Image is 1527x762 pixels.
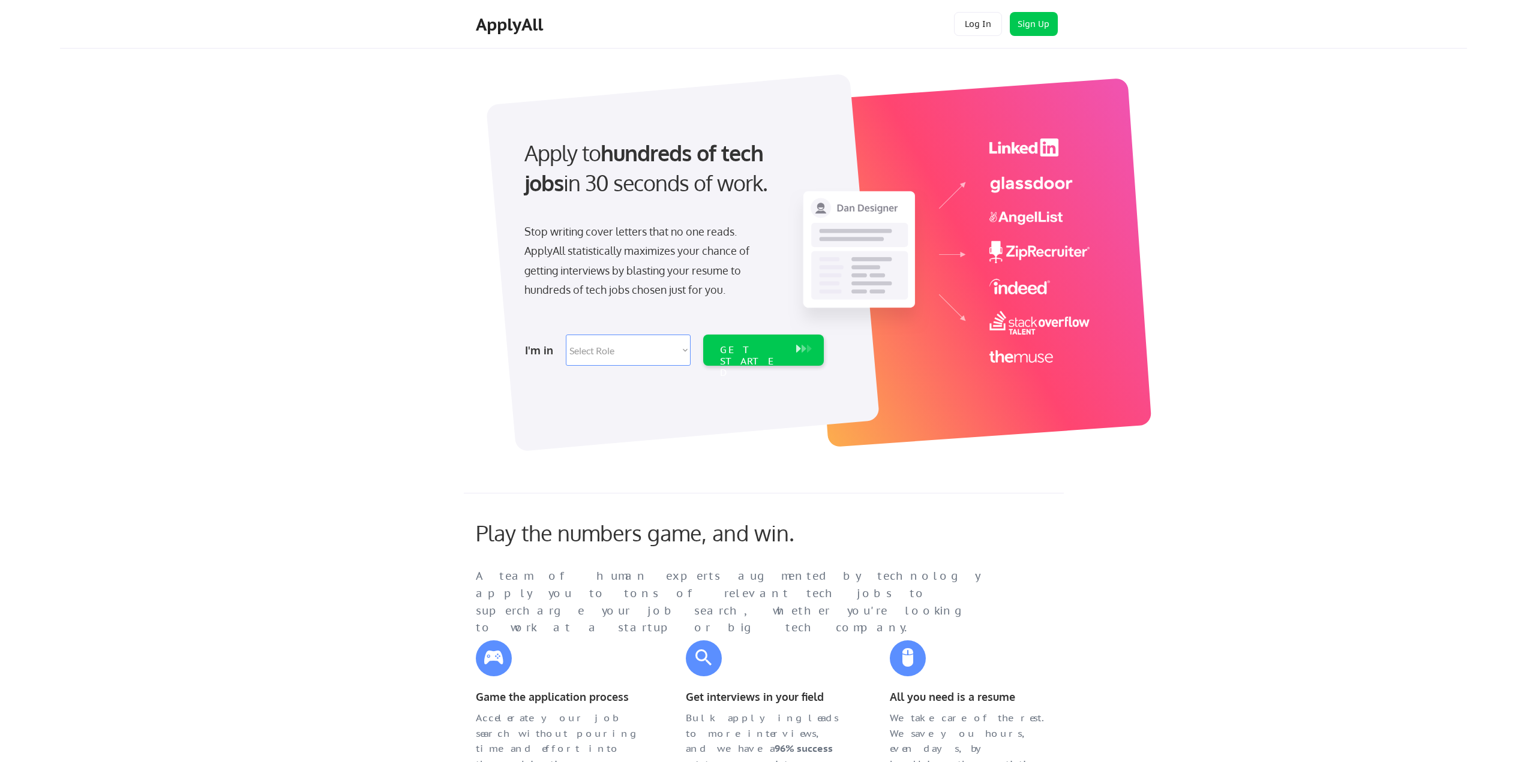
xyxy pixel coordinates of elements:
[476,14,547,35] div: ApplyAll
[890,688,1052,706] div: All you need is a resume
[476,688,638,706] div: Game the application process
[954,12,1002,36] button: Log In
[686,688,848,706] div: Get interviews in your field
[524,138,819,198] div: Apply to in 30 seconds of work.
[1010,12,1058,36] button: Sign Up
[476,568,1004,637] div: A team of human experts augmented by technology apply you to tons of relevant tech jobs to superc...
[524,222,771,300] div: Stop writing cover letters that no one reads. ApplyAll statistically maximizes your chance of get...
[720,344,784,379] div: GET STARTED
[476,520,848,546] div: Play the numbers game, and win.
[525,341,559,360] div: I'm in
[524,139,769,196] strong: hundreds of tech jobs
